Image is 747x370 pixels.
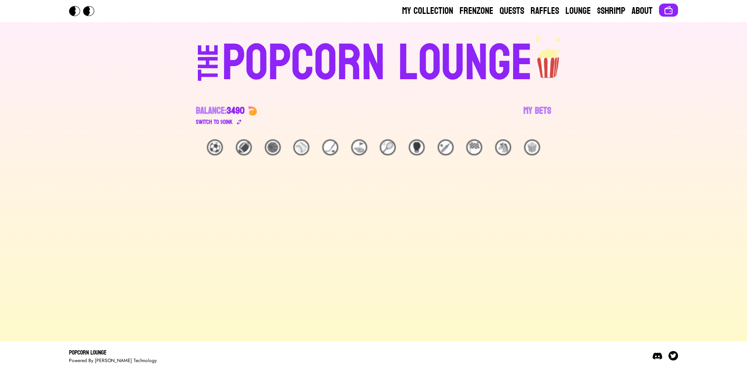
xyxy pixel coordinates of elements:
[495,139,511,155] div: 🐴
[293,139,309,155] div: ⚾️
[196,117,233,127] div: Switch to $ OINK
[129,35,618,89] a: THEPOPCORN LOUNGEpopcorn
[664,6,673,15] img: Connect wallet
[69,348,157,357] div: Popcorn Lounge
[227,102,245,119] span: 3490
[351,139,367,155] div: ⛳️
[222,38,532,89] div: POPCORN LOUNGE
[380,139,396,155] div: 🎾
[265,139,281,155] div: 🏀
[500,5,524,17] a: Quests
[466,139,482,155] div: 🏁
[531,5,559,17] a: Raffles
[524,139,540,155] div: 🍿
[460,5,493,17] a: Frenzone
[532,35,565,79] img: popcorn
[322,139,338,155] div: 🏒
[236,139,252,155] div: 🏈
[653,351,662,360] img: Discord
[438,139,454,155] div: 🏏
[207,139,223,155] div: ⚽️
[597,5,625,17] a: $Shrimp
[196,105,245,117] div: Balance:
[194,44,223,97] div: THE
[668,351,678,360] img: Twitter
[632,5,653,17] a: About
[69,357,157,364] div: Powered By [PERSON_NAME] Technology
[248,106,257,116] img: 🍤
[69,6,101,16] img: Popcorn
[565,5,591,17] a: Lounge
[523,105,551,127] a: My Bets
[402,5,453,17] a: My Collection
[409,139,425,155] div: 🥊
